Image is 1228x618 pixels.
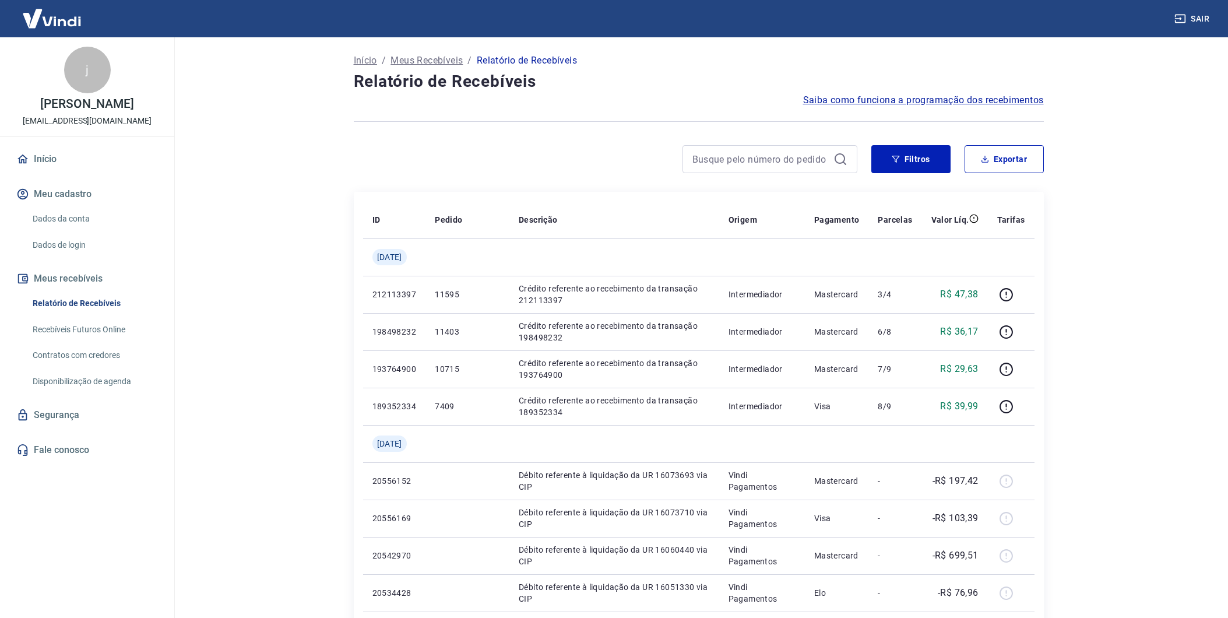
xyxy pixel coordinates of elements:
[354,54,377,68] a: Início
[878,475,912,487] p: -
[435,363,500,375] p: 10715
[382,54,386,68] p: /
[938,586,979,600] p: -R$ 76,96
[28,292,160,315] a: Relatório de Recebíveis
[933,474,979,488] p: -R$ 197,42
[965,145,1044,173] button: Exportar
[23,115,152,127] p: [EMAIL_ADDRESS][DOMAIN_NAME]
[435,401,500,412] p: 7409
[390,54,463,68] a: Meus Recebíveis
[878,214,912,226] p: Parcelas
[878,326,912,338] p: 6/8
[878,587,912,599] p: -
[878,363,912,375] p: 7/9
[372,289,417,300] p: 212113397
[28,370,160,394] a: Disponibilização de agenda
[377,438,402,450] span: [DATE]
[814,363,860,375] p: Mastercard
[477,54,577,68] p: Relatório de Recebíveis
[519,357,710,381] p: Crédito referente ao recebimento da transação 193764900
[40,98,133,110] p: [PERSON_NAME]
[519,320,710,343] p: Crédito referente ao recebimento da transação 198498232
[467,54,472,68] p: /
[372,401,417,412] p: 189352334
[729,326,796,338] p: Intermediador
[729,544,796,567] p: Vindi Pagamentos
[372,214,381,226] p: ID
[997,214,1025,226] p: Tarifas
[692,150,829,168] input: Busque pelo número do pedido
[519,507,710,530] p: Débito referente à liquidação da UR 16073710 via CIP
[28,343,160,367] a: Contratos com credores
[519,395,710,418] p: Crédito referente ao recebimento da transação 189352334
[814,550,860,561] p: Mastercard
[878,512,912,524] p: -
[729,507,796,530] p: Vindi Pagamentos
[933,511,979,525] p: -R$ 103,39
[940,362,978,376] p: R$ 29,63
[871,145,951,173] button: Filtros
[519,544,710,567] p: Débito referente à liquidação da UR 16060440 via CIP
[878,550,912,561] p: -
[814,512,860,524] p: Visa
[933,549,979,563] p: -R$ 699,51
[940,325,978,339] p: R$ 36,17
[372,475,417,487] p: 20556152
[28,318,160,342] a: Recebíveis Futuros Online
[814,326,860,338] p: Mastercard
[878,289,912,300] p: 3/4
[519,581,710,605] p: Débito referente à liquidação da UR 16051330 via CIP
[519,469,710,493] p: Débito referente à liquidação da UR 16073693 via CIP
[14,146,160,172] a: Início
[803,93,1044,107] a: Saiba como funciona a programação dos recebimentos
[814,587,860,599] p: Elo
[14,266,160,292] button: Meus recebíveis
[519,283,710,306] p: Crédito referente ao recebimento da transação 212113397
[435,326,500,338] p: 11403
[28,233,160,257] a: Dados de login
[931,214,969,226] p: Valor Líq.
[729,401,796,412] p: Intermediador
[814,475,860,487] p: Mastercard
[372,326,417,338] p: 198498232
[14,1,90,36] img: Vindi
[14,181,160,207] button: Meu cadastro
[372,363,417,375] p: 193764900
[435,214,462,226] p: Pedido
[354,70,1044,93] h4: Relatório de Recebíveis
[814,401,860,412] p: Visa
[940,287,978,301] p: R$ 47,38
[435,289,500,300] p: 11595
[372,512,417,524] p: 20556169
[14,437,160,463] a: Fale conosco
[28,207,160,231] a: Dados da conta
[372,587,417,599] p: 20534428
[729,363,796,375] p: Intermediador
[372,550,417,561] p: 20542970
[377,251,402,263] span: [DATE]
[729,581,796,605] p: Vindi Pagamentos
[729,289,796,300] p: Intermediador
[940,399,978,413] p: R$ 39,99
[14,402,160,428] a: Segurança
[814,289,860,300] p: Mastercard
[64,47,111,93] div: j
[814,214,860,226] p: Pagamento
[878,401,912,412] p: 8/9
[1172,8,1214,30] button: Sair
[519,214,558,226] p: Descrição
[729,214,757,226] p: Origem
[729,469,796,493] p: Vindi Pagamentos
